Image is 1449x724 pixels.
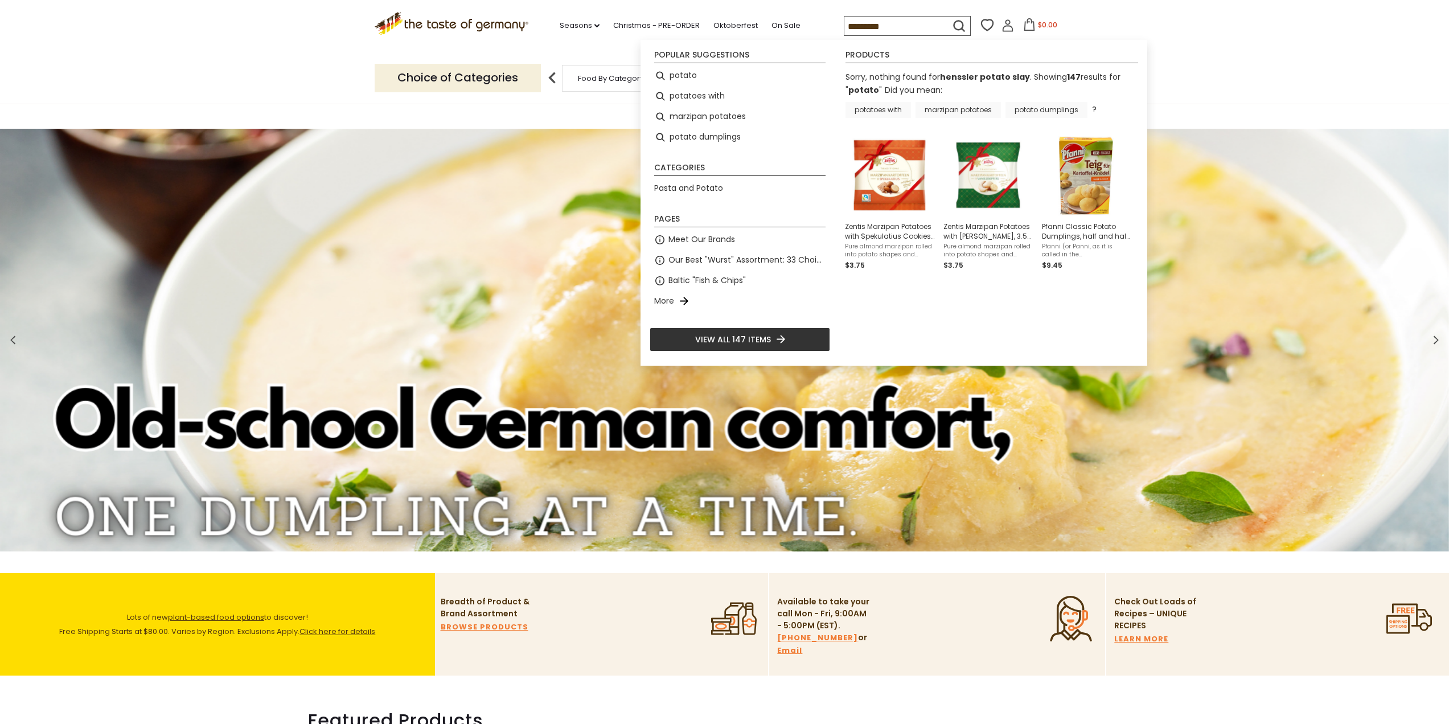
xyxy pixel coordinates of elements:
[943,260,963,270] span: $3.75
[943,222,1033,241] span: Zentis Marzipan Potatoes with [PERSON_NAME], 3.5 oz.
[654,182,723,195] a: Pasta and Potato
[650,86,830,107] li: potatoes with
[560,19,600,32] a: Seasons
[578,74,644,83] a: Food By Category
[650,291,830,312] li: More
[668,233,735,246] a: Meet Our Brands
[777,644,802,657] a: Email
[1042,222,1131,241] span: Pfanni Classic Potato Dumplings, half and half, 318g, 12 pc
[947,134,1029,216] img: Zentis Marzipan Potatoes with Vanilla Kipferl
[375,64,541,92] p: Choice of Categories
[845,134,934,271] a: Zentis Marzipan Potatoes with Spekulatius Cookies and Spices, 3.5 oz.Pure almond marzipan rolled ...
[1042,134,1131,271] a: Pfanni Classic Potato Dumplings, half and half, 318g, 12 pcPfanni (or Panni, as it is called in t...
[668,274,746,287] a: Baltic "Fish & Chips"
[654,51,826,63] li: Popular suggestions
[650,328,830,351] li: View all 147 items
[59,612,375,637] span: Lots of new to discover! Free Shipping Starts at $80.00. Varies by Region. Exclusions Apply.
[777,632,858,644] a: [PHONE_NUMBER]
[650,66,830,86] li: potato
[845,260,865,270] span: $3.75
[1016,18,1065,35] button: $0.00
[777,596,871,657] p: Available to take your call Mon - Fri, 9:00AM - 5:00PM (EST). or
[916,102,1001,118] a: marzipan potatoes
[1114,633,1168,645] a: LEARN MORE
[1042,260,1062,270] span: $9.45
[650,178,830,199] li: Pasta and Potato
[441,596,535,620] p: Breadth of Product & Brand Assortment
[848,84,879,96] a: potato
[441,621,528,633] a: BROWSE PRODUCTS
[845,84,1097,114] div: Did you mean: ?
[541,67,564,89] img: previous arrow
[713,19,758,32] a: Oktoberfest
[771,19,801,32] a: On Sale
[668,253,826,267] a: Our Best "Wurst" Assortment: 33 Choices For The Grillabend
[943,134,1033,271] a: Zentis Marzipan Potatoes with Vanilla KipferlZentis Marzipan Potatoes with [PERSON_NAME], 3.5 oz....
[695,333,771,346] span: View all 147 items
[168,612,264,623] a: plant-based food options
[845,102,911,118] a: potatoes with
[654,215,826,227] li: Pages
[1037,129,1136,276] li: Pfanni Classic Potato Dumplings, half and half, 318g, 12 pc
[650,107,830,127] li: marzipan potatoes
[845,243,934,259] span: Pure almond marzipan rolled into potato shapes and ifnused with bits of spekulatius cookies and s...
[939,129,1037,276] li: Zentis Marzipan Potatoes with Vanilla Kipferl, 3.5 oz.
[650,127,830,148] li: potato dumplings
[650,271,830,291] li: Baltic "Fish & Chips"
[299,626,375,637] a: Click here for details
[650,250,830,271] li: Our Best "Wurst" Assortment: 33 Choices For The Grillabend
[650,230,830,250] li: Meet Our Brands
[1114,596,1197,632] p: Check Out Loads of Recipes – UNIQUE RECIPES
[940,71,1030,83] b: henssler potato slay
[845,71,1032,83] span: Sorry, nothing found for .
[840,129,939,276] li: Zentis Marzipan Potatoes with Spekulatius Cookies and Spices, 3.5 oz.
[1038,20,1057,30] span: $0.00
[845,222,934,241] span: Zentis Marzipan Potatoes with Spekulatius Cookies and Spices, 3.5 oz.
[613,19,700,32] a: Christmas - PRE-ORDER
[654,163,826,176] li: Categories
[943,243,1033,259] span: Pure almond marzipan rolled into potato shapes and ifnused with bits of vanilla kipferl. These fa...
[641,40,1147,366] div: Instant Search Results
[1042,243,1131,259] span: Pfanni (or Panni, as it is called in the [GEOGRAPHIC_DATA]) is the leading brand of potato and br...
[845,51,1138,63] li: Products
[1005,102,1087,118] a: potato dumplings
[1067,71,1081,83] b: 147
